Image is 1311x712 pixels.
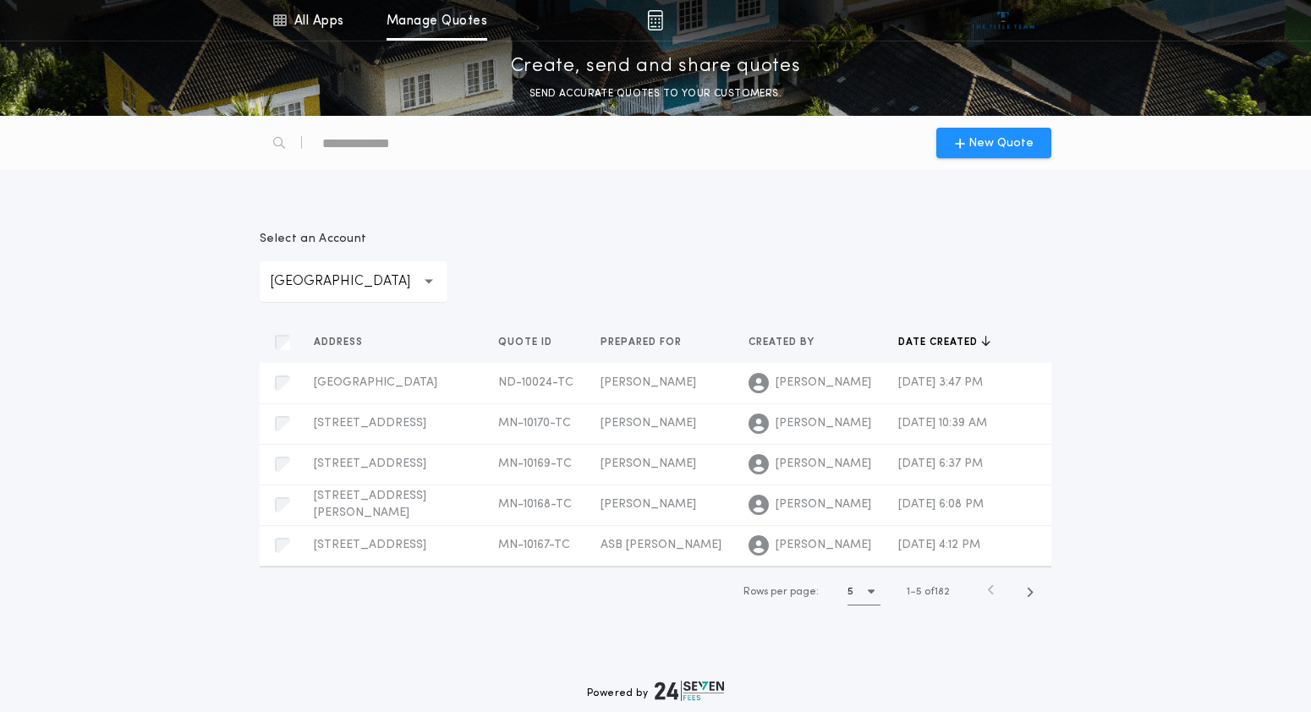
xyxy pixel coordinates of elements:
span: [PERSON_NAME] [601,498,696,511]
span: [DATE] 6:08 PM [898,498,984,511]
span: New Quote [968,134,1034,152]
span: ASB [PERSON_NAME] [601,539,721,551]
span: [DATE] 4:12 PM [898,539,980,551]
img: logo [655,681,724,701]
span: [PERSON_NAME] [601,376,696,389]
span: [PERSON_NAME] [776,537,871,554]
span: 1 [907,587,910,597]
h1: 5 [847,583,853,600]
img: img [647,10,663,30]
span: MN-10167-TC [498,539,570,551]
span: 5 [916,587,922,597]
span: Rows per page: [743,587,819,597]
span: [PERSON_NAME] [601,417,696,430]
p: SEND ACCURATE QUOTES TO YOUR CUSTOMERS. [529,85,782,102]
span: [STREET_ADDRESS] [314,457,426,470]
span: Prepared for [601,336,685,349]
p: [GEOGRAPHIC_DATA] [270,271,437,292]
div: Powered by [587,681,724,701]
button: Created by [749,334,827,351]
span: Date created [898,336,981,349]
span: Address [314,336,366,349]
span: [STREET_ADDRESS][PERSON_NAME] [314,490,426,519]
span: [STREET_ADDRESS] [314,417,426,430]
span: [DATE] 6:37 PM [898,457,983,470]
button: Quote ID [498,334,565,351]
button: Address [314,334,376,351]
span: [PERSON_NAME] [776,415,871,432]
button: 5 [847,578,880,605]
button: New Quote [936,128,1051,158]
span: MN-10169-TC [498,457,572,470]
button: [GEOGRAPHIC_DATA] [260,261,447,302]
span: Quote ID [498,336,556,349]
span: ND-10024-TC [498,376,573,389]
p: Select an Account [260,231,447,248]
span: [DATE] 10:39 AM [898,417,987,430]
p: Create, send and share quotes [511,53,801,80]
span: MN-10170-TC [498,417,571,430]
span: of 182 [924,584,950,600]
span: [PERSON_NAME] [601,457,696,470]
span: [DATE] 3:47 PM [898,376,983,389]
span: [PERSON_NAME] [776,375,871,392]
span: [PERSON_NAME] [776,456,871,473]
span: Created by [749,336,818,349]
img: vs-icon [972,12,1035,29]
span: [STREET_ADDRESS] [314,539,426,551]
span: [GEOGRAPHIC_DATA] [314,376,437,389]
span: MN-10168-TC [498,498,572,511]
button: Date created [898,334,990,351]
span: [PERSON_NAME] [776,496,871,513]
